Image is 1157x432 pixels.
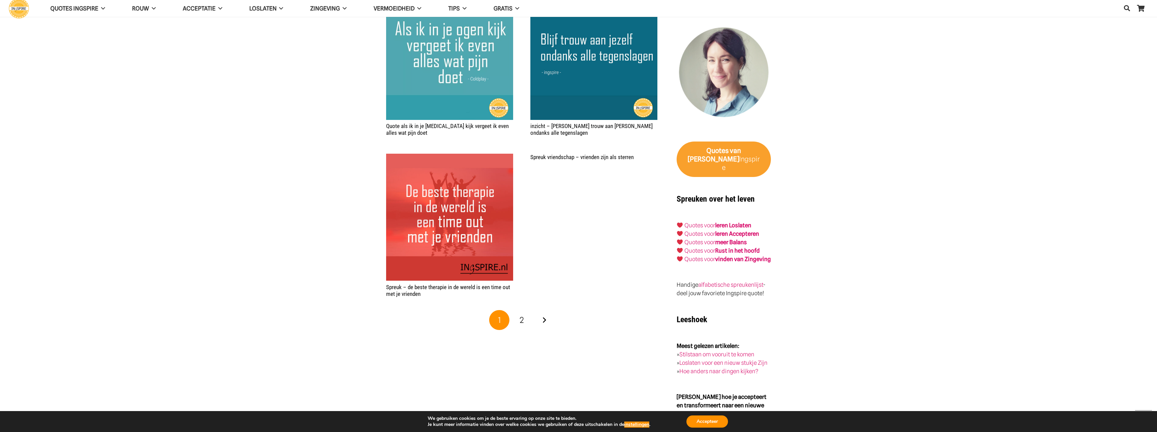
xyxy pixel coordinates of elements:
[677,231,683,236] img: ❤
[183,5,216,12] span: Acceptatie
[684,239,747,246] a: Quotes voormeer Balans
[520,315,524,325] span: 2
[386,154,513,281] img: Spreuk Ingspire: de beste therapie in de wereld is een time out met je vrienden
[684,222,715,229] a: Quotes voor
[677,256,683,262] img: ❤
[677,239,683,245] img: ❤
[715,239,747,246] strong: meer Balans
[498,315,501,325] span: 1
[132,5,149,12] span: ROUW
[386,123,509,136] a: Quote als ik in je [MEDICAL_DATA] kijk vergeet ik even alles wat pijn doet
[1135,410,1152,427] a: Terug naar top
[624,422,649,428] button: instellingen
[715,256,771,262] strong: vinden van Zingeving
[428,415,650,422] p: We gebruiken cookies om je de beste ervaring op onze site te bieden.
[677,194,755,204] strong: Spreuken over het leven
[706,147,729,155] strong: Quotes
[494,5,512,12] span: GRATIS
[677,27,771,122] img: Inge Geertzen - schrijfster Ingspire.nl, markteer en handmassage therapeut
[715,247,760,254] strong: Rust in het hoofd
[386,284,510,297] a: Spreuk – de beste therapie in de wereld is een time out met je vrienden
[50,5,98,12] span: QUOTES INGSPIRE
[428,422,650,428] p: Je kunt meer informatie vinden over welke cookies we gebruiken of deze uitschakelen in de .
[512,310,532,330] a: Pagina 2
[310,5,340,12] span: Zingeving
[677,222,683,228] img: ❤
[679,351,754,358] a: Stilstaan om vooruit te komen
[679,359,768,366] a: Loslaten voor een nieuw stukje Zijn
[715,222,751,229] a: leren Loslaten
[686,415,728,428] button: Accepteer
[448,5,460,12] span: TIPS
[677,142,771,177] a: Quotes van [PERSON_NAME]Ingspire
[715,230,759,237] a: leren Accepteren
[677,315,707,324] strong: Leeshoek
[530,123,653,136] a: inzicht – [PERSON_NAME] trouw aan [PERSON_NAME] ondanks alle tegenslagen
[374,5,414,12] span: VERMOEIDHEID
[386,154,513,161] a: Spreuk – de beste therapie in de wereld is een time out met je vrienden
[489,310,509,330] span: Pagina 1
[684,247,760,254] a: Quotes voorRust in het hoofd
[677,393,766,417] strong: [PERSON_NAME] hoe je accepteert en transformeert naar een nieuwe manier van Zijn:
[530,154,634,160] a: Spreuk vriendschap – vrienden zijn als sterren
[1120,0,1134,17] a: Zoeken
[677,248,683,253] img: ❤
[249,5,277,12] span: Loslaten
[684,230,715,237] a: Quotes voor
[677,342,771,376] p: » » »
[677,281,771,298] p: Handige - deel jouw favoriete Ingspire quote!
[684,256,771,262] a: Quotes voorvinden van Zingeving
[688,147,741,163] strong: van [PERSON_NAME]
[698,281,763,288] a: alfabetische spreukenlijst
[677,342,739,349] strong: Meest gelezen artikelen:
[679,368,758,375] a: Hoe anders naar dingen kijken?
